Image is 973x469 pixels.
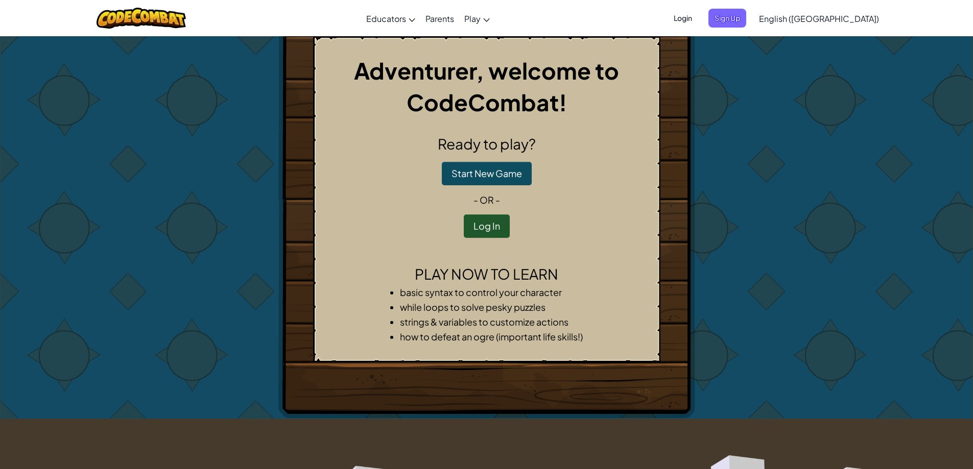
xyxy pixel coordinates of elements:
[322,133,652,155] h2: Ready to play?
[494,194,500,206] span: -
[400,314,594,329] li: strings & variables to customize actions
[400,285,594,300] li: basic syntax to control your character
[420,5,459,32] a: Parents
[480,194,494,206] span: or
[442,162,532,185] button: Start New Game
[322,263,652,285] h2: Play now to learn
[473,194,480,206] span: -
[400,300,594,314] li: while loops to solve pesky puzzles
[361,5,420,32] a: Educators
[366,13,406,24] span: Educators
[400,329,594,344] li: how to defeat an ogre (important life skills!)
[464,13,481,24] span: Play
[759,13,879,24] span: English ([GEOGRAPHIC_DATA])
[668,9,698,28] button: Login
[708,9,746,28] button: Sign Up
[322,55,652,118] h1: Adventurer, welcome to CodeCombat!
[97,8,186,29] img: CodeCombat logo
[464,214,510,238] button: Log In
[459,5,495,32] a: Play
[754,5,884,32] a: English ([GEOGRAPHIC_DATA])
